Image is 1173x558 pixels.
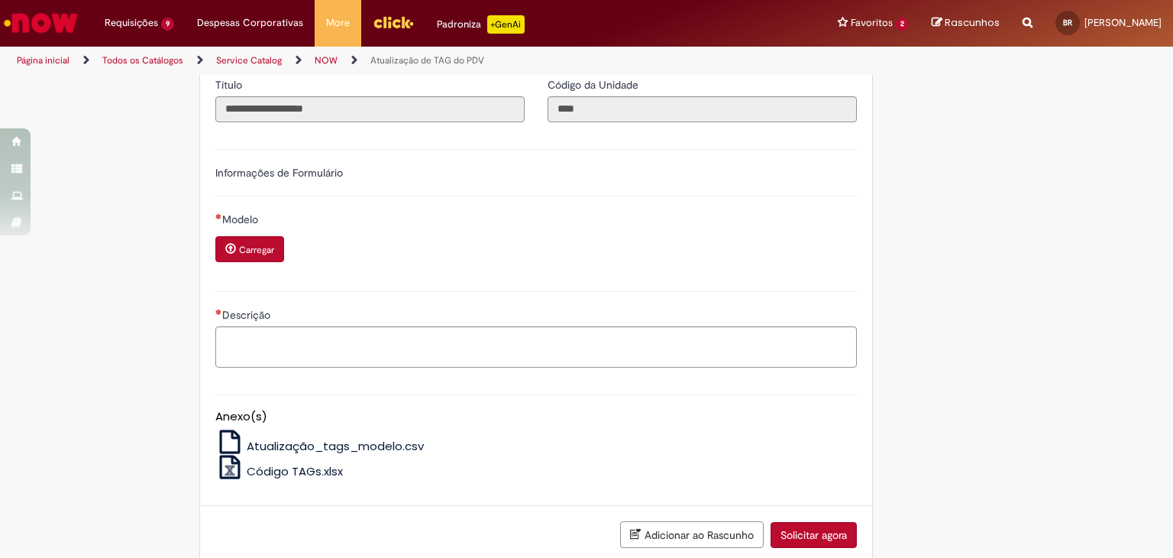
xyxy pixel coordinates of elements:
span: More [326,15,350,31]
span: Necessários [215,309,222,315]
span: Necessários [215,213,222,219]
span: BR [1063,18,1072,28]
a: NOW [315,54,338,67]
span: 2 [896,18,909,31]
span: 9 [161,18,174,31]
img: click_logo_yellow_360x200.png [373,11,414,34]
input: Título [215,96,525,122]
span: Atualização_tags_modelo.csv [247,438,424,454]
span: Modelo [222,212,261,226]
small: Carregar [239,244,274,256]
span: Rascunhos [945,15,1000,30]
p: +GenAi [487,15,525,34]
span: Somente leitura - Título [215,78,245,92]
label: Informações de Formulário [215,166,343,180]
a: Rascunhos [932,16,1000,31]
div: Padroniza [437,15,525,34]
span: Favoritos [851,15,893,31]
span: Código TAGs.xlsx [247,463,343,479]
label: Somente leitura - Título [215,77,245,92]
a: Todos os Catálogos [102,54,183,67]
span: Requisições [105,15,158,31]
input: Código da Unidade [548,96,857,122]
button: Carregar anexo de Modelo Required [215,236,284,262]
ul: Trilhas de página [11,47,771,75]
a: Service Catalog [216,54,282,67]
img: ServiceNow [2,8,80,38]
a: Atualização de TAG do PDV [370,54,484,67]
button: Adicionar ao Rascunho [620,521,764,548]
a: Atualização_tags_modelo.csv [215,438,425,454]
span: [PERSON_NAME] [1084,16,1162,29]
span: Descrição [222,308,273,322]
span: Somente leitura - Código da Unidade [548,78,641,92]
span: Despesas Corporativas [197,15,303,31]
label: Somente leitura - Código da Unidade [548,77,641,92]
a: Código TAGs.xlsx [215,463,344,479]
a: Página inicial [17,54,69,67]
button: Solicitar agora [771,522,857,548]
textarea: Descrição [215,326,857,368]
h5: Anexo(s) [215,410,857,423]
